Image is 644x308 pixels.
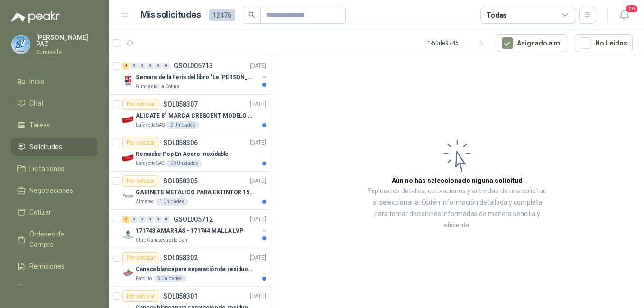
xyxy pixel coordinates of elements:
[11,11,60,23] img: Logo peakr
[155,63,162,69] div: 0
[136,198,154,206] p: Almatec
[136,150,229,159] p: Remache Pop En Acero Inoxidable
[122,216,129,223] div: 2
[163,254,198,261] p: SOL058302
[250,62,266,71] p: [DATE]
[250,138,266,147] p: [DATE]
[154,275,186,282] div: 5 Unidades
[11,181,98,199] a: Negociaciones
[250,100,266,109] p: [DATE]
[166,160,202,167] div: 50 Unidades
[122,75,134,87] img: Company Logo
[163,293,198,299] p: SOL058301
[163,139,198,146] p: SOL058306
[166,121,199,129] div: 2 Unidades
[29,98,44,109] span: Chat
[122,137,159,148] div: Por cotizar
[109,133,270,172] a: Por cotizarSOL058306[DATE] Company LogoRemache Pop En Acero InoxidableLafayette SAS50 Unidades
[136,160,165,167] p: Lafayette SAS
[122,290,159,302] div: Por cotizar
[29,142,62,152] span: Solicitudes
[136,111,254,120] p: ALICATE 8" MARCA CRESCENT MODELO 38008tv
[163,63,170,69] div: 0
[163,216,170,223] div: 0
[136,236,187,244] p: Club Campestre de Cali
[109,248,270,287] a: Por cotizarSOL058302[DATE] Company LogoCaneca blanca para separación de residuos 121 LTPatojito5 ...
[29,163,64,174] span: Licitaciones
[136,83,179,91] p: Gimnasio La Colina
[109,172,270,210] a: Por cotizarSOL058305[DATE] Company LogoGABINETE METALICO PARA EXTINTOR 15 LBAlmatec1 Unidades
[122,229,134,240] img: Company Logo
[11,94,98,112] a: Chat
[11,225,98,254] a: Órdenes de Compra
[122,175,159,187] div: Por cotizar
[147,63,154,69] div: 0
[174,216,213,223] p: GSOL005712
[122,60,268,91] a: 4 0 0 0 0 0 GSOL005713[DATE] Company LogoSemana de la Feria del libro "La [PERSON_NAME]"Gimnasio ...
[427,36,489,51] div: 1 - 50 de 9745
[138,63,146,69] div: 0
[29,229,89,250] span: Órdenes de Compra
[136,73,254,82] p: Semana de la Feria del libro "La [PERSON_NAME]"
[136,188,254,197] p: GABINETE METALICO PARA EXTINTOR 15 LB
[497,34,567,52] button: Asignado a mi
[174,63,213,69] p: GSOL005713
[147,216,154,223] div: 0
[29,120,50,130] span: Tareas
[11,203,98,221] a: Cotizar
[122,190,134,202] img: Company Logo
[155,216,162,223] div: 0
[12,36,30,54] img: Company Logo
[136,121,165,129] p: Lafayette SAS
[11,72,98,91] a: Inicio
[29,283,71,293] span: Configuración
[250,177,266,186] p: [DATE]
[163,178,198,184] p: SOL058305
[136,275,152,282] p: Patojito
[11,257,98,275] a: Remisiones
[122,63,129,69] div: 4
[29,76,45,87] span: Inicio
[29,207,51,217] span: Cotizar
[140,8,201,22] h1: Mis solicitudes
[209,9,235,21] span: 12476
[11,138,98,156] a: Solicitudes
[392,175,523,186] h3: Aún no has seleccionado niguna solicitud
[122,114,134,125] img: Company Logo
[11,116,98,134] a: Tareas
[156,198,188,206] div: 1 Unidades
[36,49,98,55] p: Sumivalle
[130,63,138,69] div: 0
[487,10,506,20] div: Todas
[625,4,638,13] span: 20
[163,101,198,108] p: SOL058307
[11,279,98,297] a: Configuración
[122,99,159,110] div: Por cotizar
[365,186,549,231] p: Explora los detalles, cotizaciones y actividad de una solicitud al seleccionarla. Obtén informaci...
[122,214,268,244] a: 2 0 0 0 0 0 GSOL005712[DATE] Company Logo171743 AMARRAS - 171744 MALLA LVPClub Campestre de Cali
[122,252,159,263] div: Por cotizar
[136,226,243,236] p: 171743 AMARRAS - 171744 MALLA LVP
[122,267,134,279] img: Company Logo
[136,265,254,274] p: Caneca blanca para separación de residuos 121 LT
[250,254,266,263] p: [DATE]
[616,7,633,24] button: 20
[11,160,98,178] a: Licitaciones
[250,292,266,301] p: [DATE]
[575,34,633,52] button: No Leídos
[29,185,73,196] span: Negociaciones
[109,95,270,133] a: Por cotizarSOL058307[DATE] Company LogoALICATE 8" MARCA CRESCENT MODELO 38008tvLafayette SAS2 Uni...
[138,216,146,223] div: 0
[36,34,98,47] p: [PERSON_NAME] PAZ
[250,215,266,224] p: [DATE]
[248,11,255,18] span: search
[29,261,64,272] span: Remisiones
[122,152,134,163] img: Company Logo
[130,216,138,223] div: 0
